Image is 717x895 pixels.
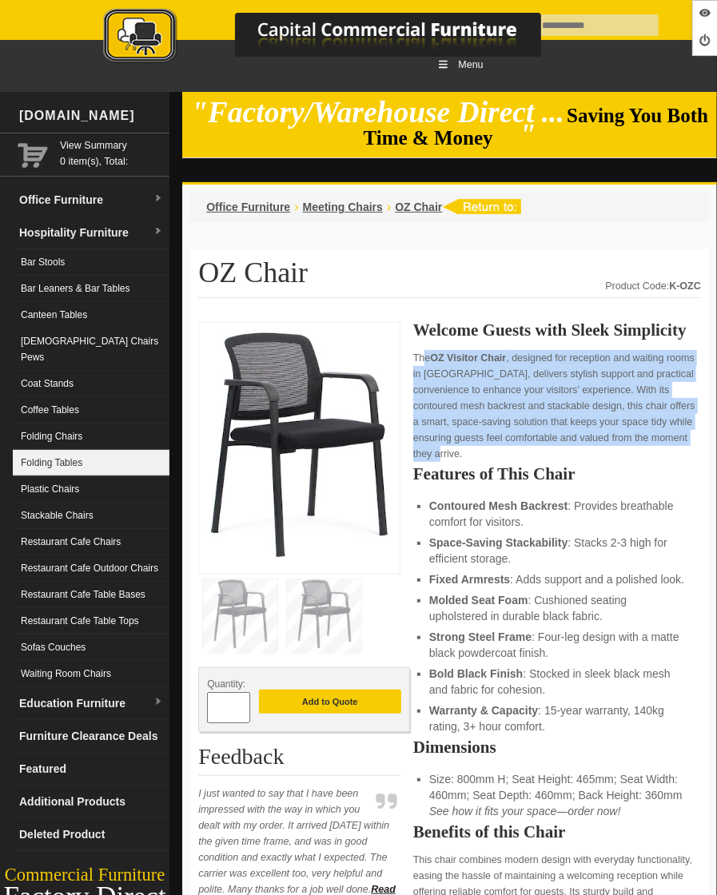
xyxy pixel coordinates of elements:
a: Office Furnituredropdown [13,184,169,217]
span: Quantity: [207,678,245,690]
a: Furniture Clearance Deals [13,720,169,753]
img: return to [442,199,521,214]
h2: Features of This Chair [413,466,701,482]
a: Additional Products [13,786,169,818]
img: dropdown [153,227,163,237]
a: Office Furniture [206,201,290,213]
strong: OZ Visitor Chair [430,352,506,364]
strong: Warranty & Capacity [429,704,538,717]
span: 0 item(s), Total: [60,137,163,167]
a: Restaurant Cafe Chairs [13,529,169,555]
em: See how it fits your space—order now! [429,805,621,817]
img: Oz Chair, black fabric, steel frame, stackable, arms, for waiting rooms [207,331,392,561]
a: Education Furnituredropdown [13,687,169,720]
strong: Molded Seat Foam [429,594,528,607]
a: View Summary [60,137,163,153]
a: Featured [13,753,169,786]
em: " [520,118,536,151]
a: Folding Tables [13,450,169,476]
a: Coat Stands [13,371,169,397]
img: Capital Commercial Furniture Logo [59,8,619,66]
li: : Four-leg design with a matte black powdercoat finish. [429,629,685,661]
li: › [294,199,298,215]
h1: OZ Chair [198,257,701,298]
a: Deleted Product [13,818,169,851]
li: : Adds support and a polished look. [429,571,685,587]
li: › [387,199,391,215]
em: "Factory/Warehouse Direct ... [191,96,564,129]
a: Waiting Room Chairs [13,661,169,687]
strong: Contoured Mesh Backrest [429,499,568,512]
div: Product Code: [606,278,702,294]
h2: Dimensions [413,739,701,755]
strong: Space-Saving Stackability [429,536,568,549]
h2: Feedback [198,745,400,776]
li: : Stocked in sleek black mesh and fabric for cohesion. [429,666,685,698]
a: Stackable Chairs [13,503,169,529]
a: Capital Commercial Furniture Logo [59,8,619,71]
a: Restaurant Cafe Table Tops [13,608,169,634]
li: : Stacks 2-3 high for efficient storage. [429,535,685,567]
p: The , designed for reception and waiting rooms in [GEOGRAPHIC_DATA], delivers stylish support and... [413,350,701,462]
a: OZ Chair [395,201,442,213]
li: : 15-year warranty, 140kg rating, 3+ hour comfort. [429,702,685,734]
a: Restaurant Cafe Outdoor Chairs [13,555,169,582]
a: Bar Stools [13,249,169,276]
a: Meeting Chairs [303,201,383,213]
a: Coffee Tables [13,397,169,424]
strong: K-OZC [669,280,701,292]
span: Saving You Both Time & Money [364,105,709,149]
img: dropdown [153,698,163,707]
img: dropdown [153,194,163,204]
li: : Provides breathable comfort for visitors. [429,498,685,530]
a: Plastic Chairs [13,476,169,503]
strong: Strong Steel Frame [429,630,532,643]
li: Size: 800mm H; Seat Height: 465mm; Seat Width: 460mm; Seat Depth: 460mm; Back Height: 360mm [429,771,685,819]
a: Sofas Couches [13,634,169,661]
a: Canteen Tables [13,302,169,328]
div: [DOMAIN_NAME] [13,92,169,140]
strong: Fixed Armrests [429,573,510,586]
a: Hospitality Furnituredropdown [13,217,169,249]
a: Bar Leaners & Bar Tables [13,276,169,302]
h2: Welcome Guests with Sleek Simplicity [413,322,701,338]
a: Folding Chairs [13,424,169,450]
strong: Bold Black Finish [429,667,523,680]
li: : Cushioned seating upholstered in durable black fabric. [429,592,685,624]
h2: Benefits of this Chair [413,824,701,840]
a: [DEMOGRAPHIC_DATA] Chairs Pews [13,328,169,371]
a: Restaurant Cafe Table Bases [13,582,169,608]
button: Add to Quote [259,690,401,714]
